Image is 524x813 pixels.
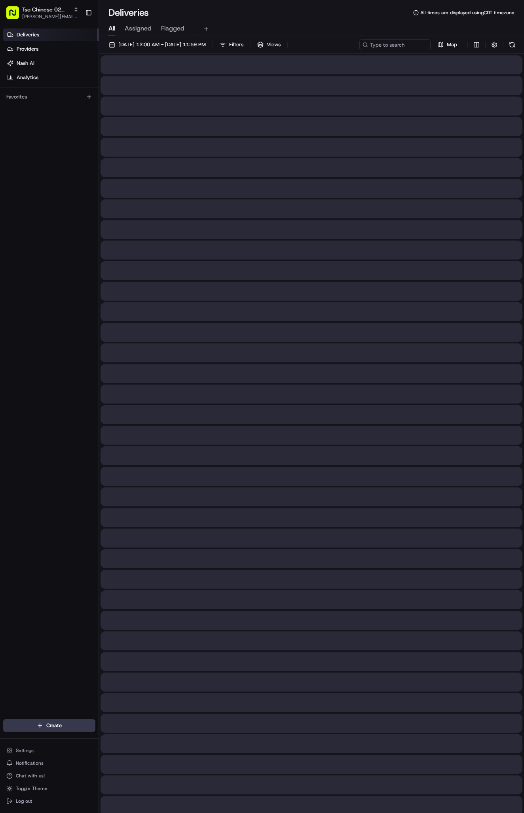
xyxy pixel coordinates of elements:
[3,71,99,84] a: Analytics
[118,41,206,48] span: [DATE] 12:00 AM - [DATE] 11:59 PM
[3,745,95,756] button: Settings
[3,783,95,794] button: Toggle Theme
[3,770,95,781] button: Chat with us!
[359,39,431,50] input: Type to search
[16,785,47,792] span: Toggle Theme
[3,28,99,41] a: Deliveries
[16,760,44,766] span: Notifications
[17,45,38,53] span: Providers
[161,24,184,33] span: Flagged
[229,41,243,48] span: Filters
[22,6,70,13] button: Tso Chinese 02 Arbor
[22,13,79,20] button: [PERSON_NAME][EMAIL_ADDRESS][DOMAIN_NAME]
[125,24,152,33] span: Assigned
[105,39,209,50] button: [DATE] 12:00 AM - [DATE] 11:59 PM
[434,39,461,50] button: Map
[216,39,247,50] button: Filters
[3,796,95,807] button: Log out
[108,24,115,33] span: All
[447,41,457,48] span: Map
[507,39,518,50] button: Refresh
[3,719,95,732] button: Create
[3,57,99,70] a: Nash AI
[267,41,281,48] span: Views
[17,31,39,38] span: Deliveries
[108,6,149,19] h1: Deliveries
[420,9,515,16] span: All times are displayed using CDT timezone
[17,74,38,81] span: Analytics
[46,722,62,729] span: Create
[3,91,95,103] div: Favorites
[17,60,34,67] span: Nash AI
[16,798,32,804] span: Log out
[254,39,284,50] button: Views
[16,747,34,754] span: Settings
[3,43,99,55] a: Providers
[16,773,45,779] span: Chat with us!
[3,3,82,22] button: Tso Chinese 02 Arbor[PERSON_NAME][EMAIL_ADDRESS][DOMAIN_NAME]
[3,758,95,769] button: Notifications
